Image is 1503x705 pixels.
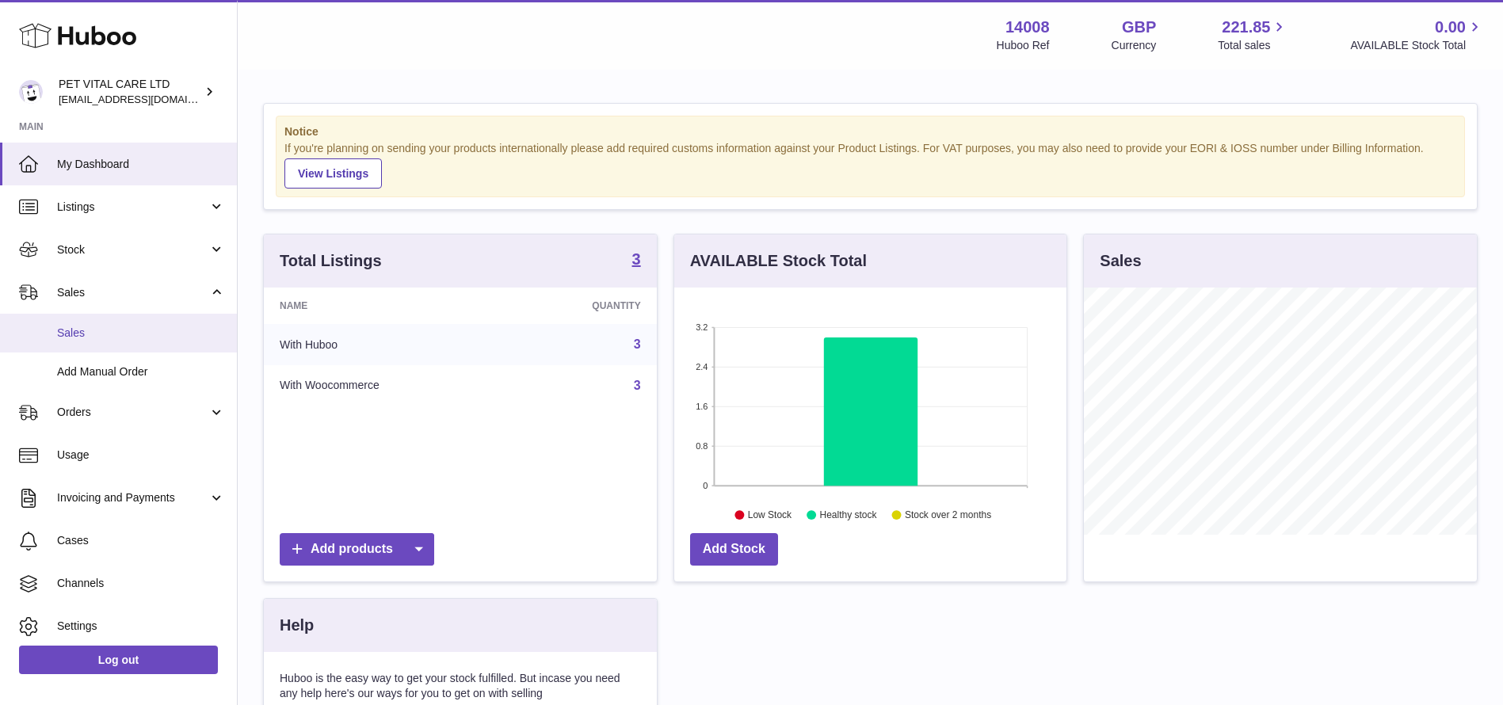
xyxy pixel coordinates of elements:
[284,124,1456,139] strong: Notice
[1350,17,1484,53] a: 0.00 AVAILABLE Stock Total
[264,365,508,406] td: With Woocommerce
[57,285,208,300] span: Sales
[280,671,641,701] p: Huboo is the easy way to get your stock fulfilled. But incase you need any help here's our ways f...
[264,288,508,324] th: Name
[1435,17,1466,38] span: 0.00
[997,38,1050,53] div: Huboo Ref
[690,533,778,566] a: Add Stock
[59,93,233,105] span: [EMAIL_ADDRESS][DOMAIN_NAME]
[57,448,225,463] span: Usage
[696,402,708,411] text: 1.6
[1112,38,1157,53] div: Currency
[1100,250,1141,272] h3: Sales
[905,509,991,520] text: Stock over 2 months
[57,157,225,172] span: My Dashboard
[57,619,225,634] span: Settings
[508,288,657,324] th: Quantity
[264,324,508,365] td: With Huboo
[696,441,708,451] text: 0.8
[19,80,43,104] img: petvitalcare@gmail.com
[57,326,225,341] span: Sales
[748,509,792,520] text: Low Stock
[57,200,208,215] span: Listings
[57,405,208,420] span: Orders
[1222,17,1270,38] span: 221.85
[284,158,382,189] a: View Listings
[280,615,314,636] h3: Help
[280,533,434,566] a: Add products
[696,322,708,332] text: 3.2
[690,250,867,272] h3: AVAILABLE Stock Total
[57,533,225,548] span: Cases
[280,250,382,272] h3: Total Listings
[1350,38,1484,53] span: AVAILABLE Stock Total
[1218,38,1288,53] span: Total sales
[57,242,208,257] span: Stock
[1218,17,1288,53] a: 221.85 Total sales
[696,362,708,372] text: 2.4
[819,509,877,520] text: Healthy stock
[634,337,641,351] a: 3
[632,251,641,270] a: 3
[1122,17,1156,38] strong: GBP
[284,141,1456,189] div: If you're planning on sending your products internationally please add required customs informati...
[632,251,641,267] strong: 3
[59,77,201,107] div: PET VITAL CARE LTD
[1005,17,1050,38] strong: 14008
[57,490,208,505] span: Invoicing and Payments
[634,379,641,392] a: 3
[57,576,225,591] span: Channels
[703,481,708,490] text: 0
[19,646,218,674] a: Log out
[57,364,225,379] span: Add Manual Order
